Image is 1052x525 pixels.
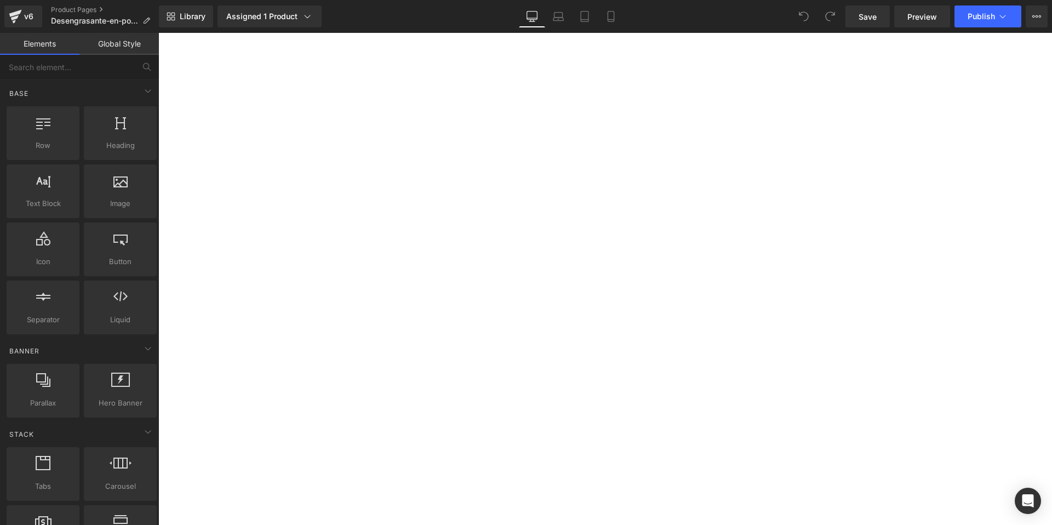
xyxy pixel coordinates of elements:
button: Publish [954,5,1021,27]
div: Assigned 1 Product [226,11,313,22]
button: More [1026,5,1048,27]
span: Button [87,256,153,267]
span: Icon [10,256,76,267]
span: Parallax [10,397,76,409]
span: Tabs [10,481,76,492]
span: Base [8,88,30,99]
a: Global Style [79,33,159,55]
a: Mobile [598,5,624,27]
a: Desktop [519,5,545,27]
span: Separator [10,314,76,326]
a: v6 [4,5,42,27]
a: Product Pages [51,5,159,14]
span: Text Block [10,198,76,209]
span: Preview [907,11,937,22]
a: Preview [894,5,950,27]
span: Hero Banner [87,397,153,409]
span: Library [180,12,205,21]
span: Stack [8,429,35,440]
a: New Library [159,5,213,27]
a: Laptop [545,5,571,27]
span: Liquid [87,314,153,326]
span: Save [859,11,877,22]
button: Redo [819,5,841,27]
span: Row [10,140,76,151]
div: Open Intercom Messenger [1015,488,1041,514]
span: Publish [968,12,995,21]
span: Image [87,198,153,209]
span: Carousel [87,481,153,492]
span: Banner [8,346,41,356]
div: v6 [22,9,36,24]
span: Desengrasante-en-polvo [51,16,138,25]
span: Heading [87,140,153,151]
button: Undo [793,5,815,27]
a: Tablet [571,5,598,27]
